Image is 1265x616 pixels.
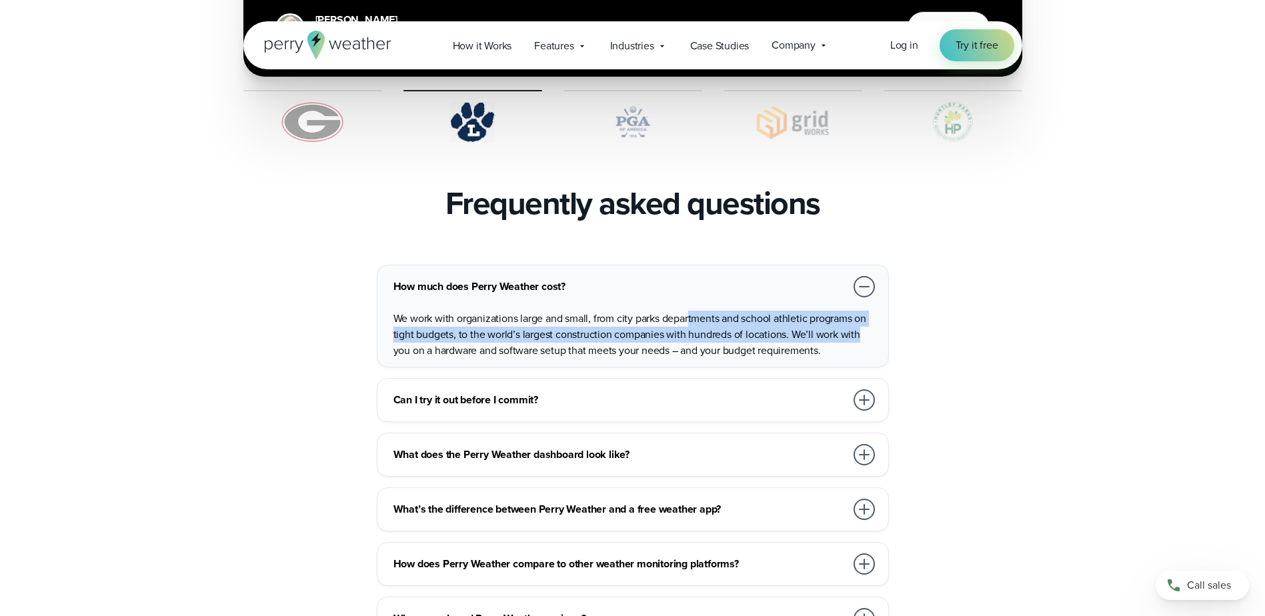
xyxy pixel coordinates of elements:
[772,37,816,53] span: Company
[724,102,862,142] img: Gridworks.svg
[441,32,523,59] a: How it Works
[690,38,750,54] span: Case Studies
[890,37,918,53] a: Log in
[534,38,573,54] span: Features
[1187,577,1231,593] span: Call sales
[445,185,820,222] h2: Frequently asked questions
[563,102,702,142] img: PGA.svg
[393,311,878,359] p: We work with organizations large and small, from city parks departments and school athletic progr...
[393,556,846,572] h3: How does Perry Weather compare to other weather monitoring platforms?
[315,12,411,28] div: [PERSON_NAME]
[393,279,846,295] h3: How much does Perry Weather cost?
[940,29,1014,61] a: Try it free
[393,447,846,463] h3: What does the Perry Weather dashboard look like?
[679,32,761,59] a: Case Studies
[1156,571,1249,600] a: Call sales
[907,11,990,45] button: Watch
[393,392,846,408] h3: Can I try it out before I commit?
[956,37,998,53] span: Try it free
[929,20,957,36] span: Watch
[453,38,512,54] span: How it Works
[610,38,654,54] span: Industries
[393,501,846,517] h3: What’s the difference between Perry Weather and a free weather app?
